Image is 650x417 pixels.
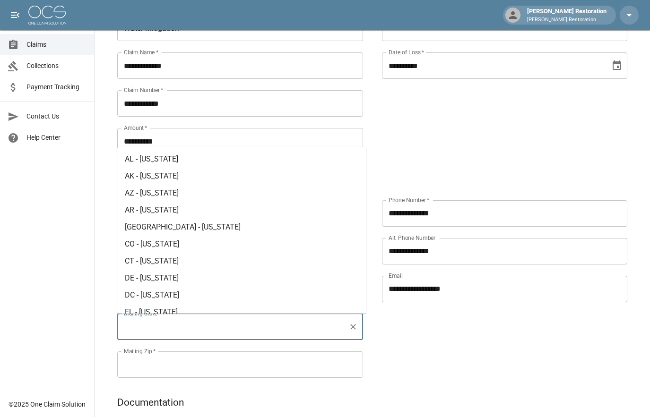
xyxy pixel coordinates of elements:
span: AR - [US_STATE] [125,205,179,214]
span: Help Center [26,133,87,143]
span: AK - [US_STATE] [125,171,179,180]
img: ocs-logo-white-transparent.png [28,6,66,25]
label: Alt. Phone Number [389,234,435,242]
label: Amount [124,124,147,132]
span: AL - [US_STATE] [125,154,178,163]
span: DC - [US_STATE] [125,290,179,299]
span: Collections [26,61,87,71]
label: Date of Loss [389,48,424,56]
span: Contact Us [26,111,87,121]
label: Claim Name [124,48,158,56]
span: CT - [US_STATE] [125,256,179,265]
div: © 2025 One Claim Solution [9,400,86,409]
span: [GEOGRAPHIC_DATA] - [US_STATE] [125,222,241,231]
button: open drawer [6,6,25,25]
p: [PERSON_NAME] Restoration [527,16,607,24]
span: Payment Tracking [26,82,87,92]
button: Clear [347,320,360,333]
span: DE - [US_STATE] [125,273,179,282]
label: Phone Number [389,196,429,204]
button: Choose date, selected date is Aug 24, 2025 [607,56,626,75]
label: Mailing Zip [124,347,156,355]
div: [PERSON_NAME] Restoration [523,7,610,24]
label: Email [389,272,403,280]
span: AZ - [US_STATE] [125,188,179,197]
label: Claim Number [124,86,163,94]
label: Mailing State [124,309,161,317]
span: FL - [US_STATE] [125,307,178,316]
span: Claims [26,40,87,50]
span: CO - [US_STATE] [125,239,179,248]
